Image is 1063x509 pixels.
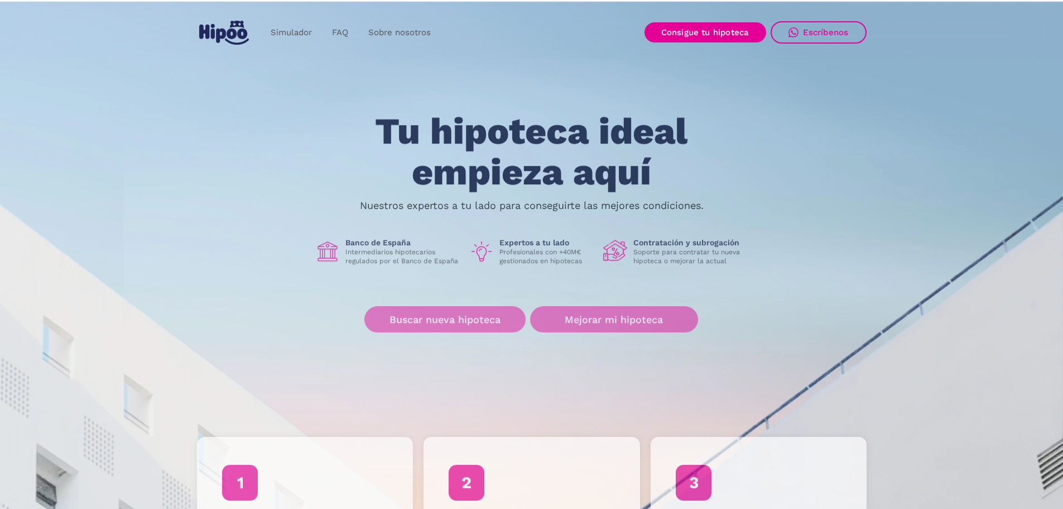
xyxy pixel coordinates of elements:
[633,237,748,248] h1: Contratación y subrogación
[358,22,441,44] a: Sobre nosotros
[364,307,526,333] a: Buscar nueva hipoteca
[499,248,594,265] p: Profesionales con +40M€ gestionados en hipotecas
[197,16,252,49] a: home
[530,307,698,333] a: Mejorar mi hipoteca
[345,248,460,265] p: Intermediarios hipotecarios regulados por el Banco de España
[261,22,322,44] a: Simulador
[771,21,867,44] a: Escríbenos
[803,27,849,37] div: Escríbenos
[360,201,704,210] p: Nuestros expertos a tu lado para conseguirte las mejores condiciones.
[345,237,460,248] h1: Banco de España
[633,248,748,265] p: Soporte para contratar tu nueva hipoteca o mejorar la actual
[644,22,766,42] a: Consigue tu hipoteca
[499,237,594,248] h1: Expertos a tu lado
[320,112,743,193] h1: Tu hipoteca ideal empieza aquí
[322,22,358,44] a: FAQ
